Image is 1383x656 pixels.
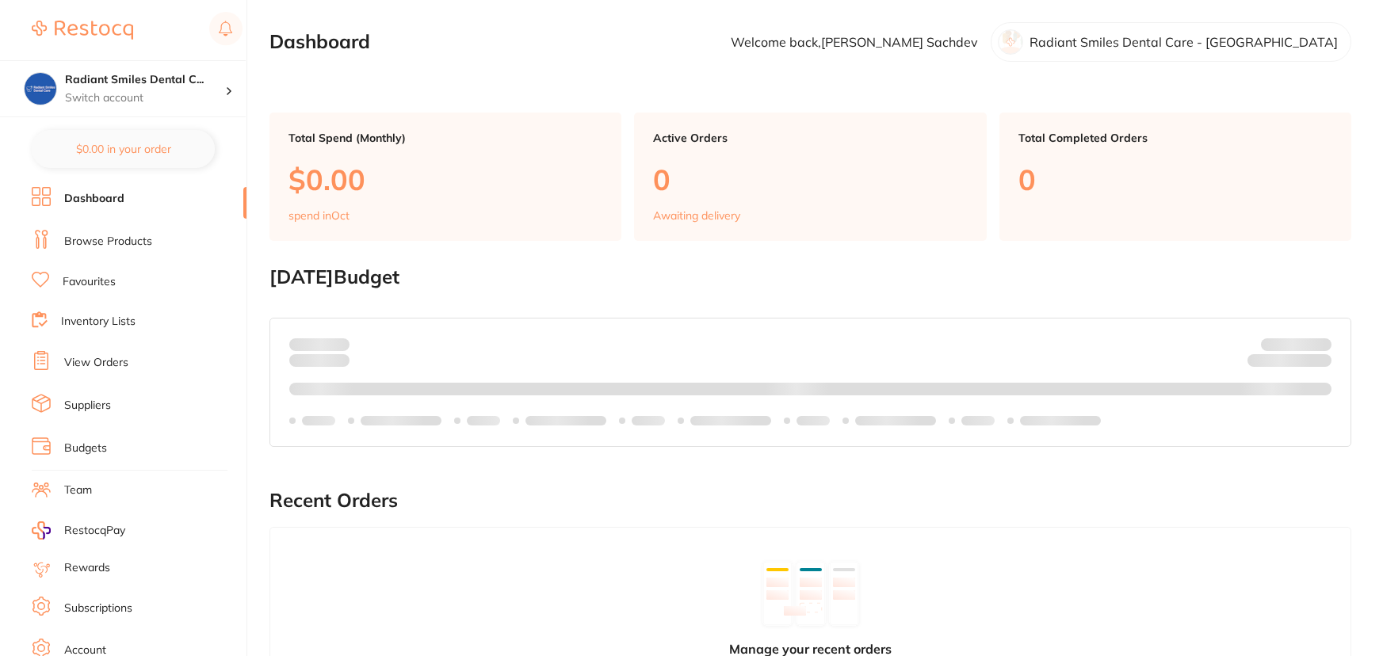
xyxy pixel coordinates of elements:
strong: $0.00 [322,337,350,351]
img: Radiant Smiles Dental Care - Albany [25,73,56,105]
a: View Orders [64,355,128,371]
p: Labels extended [1020,414,1101,427]
p: Labels extended [525,414,606,427]
a: Restocq Logo [32,12,133,48]
p: 0 [1018,163,1332,196]
h4: Manage your recent orders [729,642,892,656]
a: Dashboard [64,191,124,207]
span: RestocqPay [64,523,125,539]
a: Favourites [63,274,116,290]
p: Spent: [289,338,350,350]
a: Total Spend (Monthly)$0.00spend inOct [269,113,621,241]
h2: [DATE] Budget [269,266,1351,288]
p: Labels [302,414,335,427]
button: $0.00 in your order [32,130,215,168]
p: Radiant Smiles Dental Care - [GEOGRAPHIC_DATA] [1030,35,1338,49]
a: Total Completed Orders0 [999,113,1351,241]
p: 0 [653,163,967,196]
p: Labels [961,414,995,427]
h2: Dashboard [269,31,370,53]
h4: Radiant Smiles Dental Care - Albany [65,72,225,88]
p: Labels extended [361,414,441,427]
p: Active Orders [653,132,967,144]
p: Labels extended [855,414,936,427]
p: Total Completed Orders [1018,132,1332,144]
h2: Recent Orders [269,490,1351,512]
p: Labels [797,414,830,427]
p: Labels [632,414,665,427]
p: $0.00 [288,163,602,196]
p: Labels [467,414,500,427]
a: Active Orders0Awaiting delivery [634,113,986,241]
img: RestocqPay [32,521,51,540]
a: Browse Products [64,234,152,250]
img: Restocq Logo [32,21,133,40]
p: Budget: [1261,338,1331,350]
a: RestocqPay [32,521,125,540]
strong: $NaN [1301,337,1331,351]
p: Total Spend (Monthly) [288,132,602,144]
a: Budgets [64,441,107,456]
p: Remaining: [1247,351,1331,370]
strong: $0.00 [1304,357,1331,371]
a: Suppliers [64,398,111,414]
p: month [289,351,350,370]
p: Switch account [65,90,225,106]
p: spend in Oct [288,209,350,222]
a: Subscriptions [64,601,132,616]
a: Inventory Lists [61,314,136,330]
p: Awaiting delivery [653,209,740,222]
p: Welcome back, [PERSON_NAME] Sachdev [731,35,978,49]
a: Rewards [64,560,110,576]
p: Labels extended [690,414,771,427]
a: Team [64,482,92,498]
